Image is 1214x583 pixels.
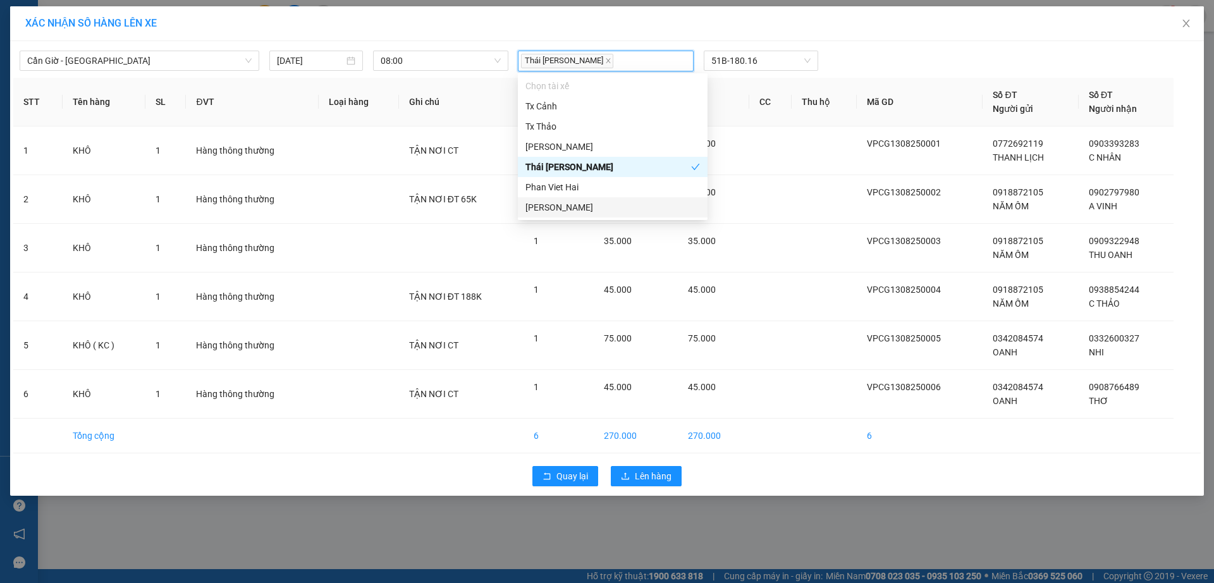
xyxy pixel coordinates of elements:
span: 1 [156,340,161,350]
span: 51B-180.16 [711,51,810,70]
span: 0332600327 [1089,333,1139,343]
span: Thái [PERSON_NAME] [521,54,613,68]
td: KHÔ [63,273,145,321]
td: 3 [13,224,63,273]
span: Quay lại [556,469,588,483]
span: VPCG1308250002 [867,187,941,197]
td: KHÔ [63,370,145,419]
span: close [605,58,611,64]
div: Chọn tài xế [525,79,700,93]
span: NĂM ỐM [993,250,1028,260]
div: Phan Viet Hai [518,177,708,197]
span: TẬN NƠI ĐT 188K [409,291,482,302]
div: Nguyễn Tâm [518,197,708,218]
span: VPCG1308250006 [867,382,941,392]
span: OANH [993,396,1017,406]
div: Thái [PERSON_NAME] [525,160,691,174]
button: rollbackQuay lại [532,466,598,486]
td: Hàng thông thường [186,126,318,175]
span: 0342084574 [993,333,1043,343]
span: 35.000 [688,236,716,246]
span: Lên hàng [635,469,671,483]
span: Số ĐT [1089,90,1113,100]
span: VPCG1308250004 [867,285,941,295]
span: close [1181,18,1191,28]
span: Cần Giờ - Sài Gòn [27,51,252,70]
td: Hàng thông thường [186,175,318,224]
span: 45.000 [688,285,716,295]
span: TẬN NƠI CT [409,389,458,399]
button: Close [1168,6,1204,42]
span: 35.000 [604,236,632,246]
td: 1 [13,126,63,175]
span: THU OANH [1089,250,1132,260]
th: CR [678,78,749,126]
span: TẬN NƠI ĐT 65K [409,194,477,204]
span: upload [621,472,630,482]
span: 75.000 [604,333,632,343]
td: Hàng thông thường [186,321,318,370]
td: 2 [13,175,63,224]
input: 13/08/2025 [277,54,344,68]
td: KHÔ [63,224,145,273]
td: KHÔ [63,126,145,175]
span: 1 [534,236,539,246]
span: VPCG1308250001 [867,138,941,149]
span: XÁC NHẬN SỐ HÀNG LÊN XE [25,17,157,29]
td: 5 [13,321,63,370]
span: 0902797980 [1089,187,1139,197]
div: Thái Minh Quang [518,157,708,177]
span: 1 [156,291,161,302]
span: C NHÂN [1089,152,1121,163]
span: 0918872105 [993,236,1043,246]
td: Hàng thông thường [186,224,318,273]
span: 75.000 [688,333,716,343]
span: 08:00 [381,51,501,70]
span: 0909322948 [1089,236,1139,246]
span: TẬN NƠI CT [409,145,458,156]
th: ĐVT [186,78,318,126]
th: Ghi chú [399,78,524,126]
span: Người nhận [1089,104,1137,114]
span: 1 [156,145,161,156]
span: TẬN NƠI CT [409,340,458,350]
span: 45.000 [688,382,716,392]
div: Tx Cảnh [518,96,708,116]
span: 1 [534,333,539,343]
span: VPCG1308250005 [867,333,941,343]
th: Mã GD [857,78,983,126]
span: NĂM ỐM [993,201,1028,211]
th: Tên hàng [63,78,145,126]
th: CC [749,78,792,126]
td: 6 [857,419,983,453]
span: rollback [543,472,551,482]
span: 0908766489 [1089,382,1139,392]
td: 270.000 [594,419,678,453]
span: THANH LỊCH [993,152,1044,163]
span: 0938854244 [1089,285,1139,295]
th: Thu hộ [792,78,857,126]
td: 270.000 [678,419,749,453]
span: 0918872105 [993,187,1043,197]
div: Tx Cảnh [525,99,700,113]
div: Chọn tài xế [518,76,708,96]
button: uploadLên hàng [611,466,682,486]
th: STT [13,78,63,126]
td: KHÔ [63,175,145,224]
div: Nguyễn Văn Của [518,137,708,157]
span: NHI [1089,347,1104,357]
span: 1 [156,389,161,399]
span: check [691,163,700,171]
td: Hàng thông thường [186,273,318,321]
span: 0918872105 [993,285,1043,295]
span: Số ĐT [993,90,1017,100]
div: Phan Viet Hai [525,180,700,194]
td: 6 [13,370,63,419]
td: 6 [524,419,594,453]
span: OANH [993,347,1017,357]
span: 1 [156,243,161,253]
span: A VINH [1089,201,1117,211]
span: 45.000 [604,382,632,392]
div: [PERSON_NAME] [525,140,700,154]
span: 1 [534,285,539,295]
